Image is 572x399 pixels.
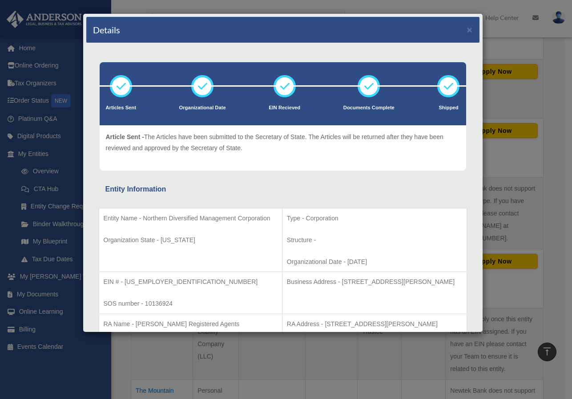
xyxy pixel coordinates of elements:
[104,298,278,309] p: SOS number - 10136924
[287,276,462,287] p: Business Address - [STREET_ADDRESS][PERSON_NAME]
[287,256,462,267] p: Organizational Date - [DATE]
[437,104,459,112] p: Shipped
[106,104,136,112] p: Articles Sent
[93,24,120,36] h4: Details
[179,104,226,112] p: Organizational Date
[106,132,460,153] p: The Articles have been submitted to the Secretary of State. The Articles will be returned after t...
[287,235,462,246] p: Structure -
[106,133,144,140] span: Article Sent -
[104,276,278,287] p: EIN # - [US_EMPLOYER_IDENTIFICATION_NUMBER]
[104,319,278,330] p: RA Name - [PERSON_NAME] Registered Agents
[287,213,462,224] p: Type - Corporation
[105,183,460,196] div: Entity Information
[104,213,278,224] p: Entity Name - Northern Diversified Management Corporation
[104,235,278,246] p: Organization State - [US_STATE]
[269,104,300,112] p: EIN Recieved
[467,25,473,34] button: ×
[287,319,462,330] p: RA Address - [STREET_ADDRESS][PERSON_NAME]
[343,104,395,112] p: Documents Complete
